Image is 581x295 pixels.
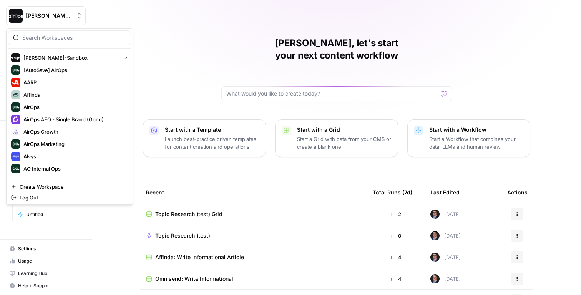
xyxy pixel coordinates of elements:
[11,65,20,75] img: [AutoSave] AirOps Logo
[430,210,461,219] div: [DATE]
[23,54,118,62] span: [PERSON_NAME]-Sandbox
[297,126,392,134] p: Start with a Grid
[20,194,125,201] span: Log Out
[275,119,398,157] button: Start with a GridStart a Grid with data from your CMS or create a blank one
[155,253,244,261] span: Affinda: Write Informational Article
[373,253,418,261] div: 4
[20,183,125,191] span: Create Workspace
[430,253,461,262] div: [DATE]
[23,103,125,111] span: AirOps
[8,181,131,192] a: Create Workspace
[11,53,20,62] img: Dille-Sandbox Logo
[373,210,418,218] div: 2
[18,270,82,277] span: Learning Hub
[23,91,125,99] span: Affinda
[9,9,23,23] img: Dille-Sandbox Logo
[18,258,82,265] span: Usage
[8,192,131,203] a: Log Out
[6,28,133,205] div: Workspace: Dille-Sandbox
[6,243,86,255] a: Settings
[11,102,20,112] img: AirOps Logo
[155,232,210,240] span: Topic Research (test)
[155,275,233,283] span: Omnisend: Write Informational
[297,135,392,151] p: Start a Grid with data from your CMS or create a blank one
[165,135,259,151] p: Launch best-practice driven templates for content creation and operations
[23,79,125,86] span: AARP
[226,90,438,97] input: What would you like to create today?
[11,127,20,136] img: AirOps Growth Logo
[146,275,360,283] a: Omnisend: Write Informational
[6,6,86,25] button: Workspace: Dille-Sandbox
[11,164,20,173] img: AO Internal Ops Logo
[146,182,360,203] div: Recent
[373,275,418,283] div: 4
[430,231,461,240] div: [DATE]
[11,139,20,149] img: AirOps Marketing Logo
[23,128,125,136] span: AirOps Growth
[18,282,82,289] span: Help + Support
[430,210,440,219] img: ldmwv53b2lcy2toudj0k1c5n5o6j
[429,135,524,151] p: Start a Workflow that combines your data, LLMs and human review
[11,115,20,124] img: AirOps AEO - Single Brand (Gong) Logo
[6,255,86,267] a: Usage
[23,153,125,160] span: Alvys
[23,165,125,173] span: AO Internal Ops
[14,208,86,221] a: Untitled
[373,232,418,240] div: 0
[143,119,266,157] button: Start with a TemplateLaunch best-practice driven templates for content creation and operations
[430,231,440,240] img: ldmwv53b2lcy2toudj0k1c5n5o6j
[26,211,82,218] span: Untitled
[430,182,460,203] div: Last Edited
[407,119,530,157] button: Start with a WorkflowStart a Workflow that combines your data, LLMs and human review
[146,210,360,218] a: Topic Research (test) Grid
[430,274,461,283] div: [DATE]
[146,253,360,261] a: Affinda: Write Informational Article
[146,232,360,240] a: Topic Research (test)
[430,253,440,262] img: ldmwv53b2lcy2toudj0k1c5n5o6j
[23,140,125,148] span: AirOps Marketing
[26,12,72,20] span: [PERSON_NAME]-Sandbox
[373,182,412,203] div: Total Runs (7d)
[429,126,524,134] p: Start with a Workflow
[221,37,452,62] h1: [PERSON_NAME], let's start your next content workflow
[11,78,20,87] img: AARP Logo
[155,210,222,218] span: Topic Research (test) Grid
[23,116,125,123] span: AirOps AEO - Single Brand (Gong)
[165,126,259,134] p: Start with a Template
[6,267,86,280] a: Learning Hub
[11,90,20,99] img: Affinda Logo
[11,152,20,161] img: Alvys Logo
[6,280,86,292] button: Help + Support
[23,66,125,74] span: [AutoSave] AirOps
[22,34,126,42] input: Search Workspaces
[507,182,528,203] div: Actions
[18,245,82,252] span: Settings
[430,274,440,283] img: ldmwv53b2lcy2toudj0k1c5n5o6j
